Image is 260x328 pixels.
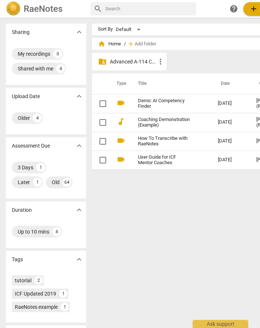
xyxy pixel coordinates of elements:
div: Default [116,24,143,35]
th: Date [212,73,250,94]
input: Search [105,3,193,15]
p: Advanced A-114 CSPs [110,58,156,66]
div: 4 [33,114,42,122]
span: add [249,4,258,13]
div: 0 [53,49,62,58]
div: 3 Days [18,164,33,171]
div: 1 [33,178,42,187]
p: Duration [12,206,32,214]
td: [DATE] [212,94,250,113]
td: [DATE] [212,113,250,132]
div: 1 [59,290,67,298]
button: Show more [74,27,85,38]
span: more_vert [156,57,165,66]
p: Upload Date [12,93,40,100]
span: expand_more [75,28,84,37]
th: Title [129,73,212,94]
div: Up to 10 mins [18,228,49,235]
h2: RaeNotes [24,4,63,14]
a: User Guide for ICF Mentor Coaches [138,155,191,166]
div: Shared with me [18,65,53,72]
div: 1 [61,303,69,311]
div: My recordings [18,50,50,58]
a: Help [227,2,240,15]
span: Home [98,40,121,48]
button: Show more [74,140,85,151]
a: LogoRaeNotes [6,1,85,16]
span: videocam [117,136,125,145]
span: expand_more [75,255,84,264]
td: [DATE] [212,151,250,169]
p: Assessment Due [12,142,50,150]
span: expand_more [75,206,84,214]
div: 1 [36,163,45,172]
div: Later [18,179,30,186]
div: 4 [56,64,65,73]
a: How To Transcribe with RaeNotes [138,136,191,147]
span: videocam [117,155,125,164]
div: 4 [52,227,61,236]
button: Show more [74,204,85,215]
th: Type [111,73,129,94]
div: Ask support [193,320,248,328]
div: Sort By [98,27,113,32]
a: Coaching Demonstration (Example) [138,117,191,128]
span: audiotrack [117,117,125,126]
div: Old [52,179,60,186]
a: Demo: AI Competency Finder [138,98,191,109]
div: tutorial [15,277,31,284]
span: home [98,40,105,48]
span: add [127,40,135,48]
p: Sharing [12,28,30,36]
div: RaeNotes example [15,303,58,311]
div: ICF Updated 2019 [15,290,56,297]
div: 64 [63,178,71,187]
span: expand_more [75,92,84,101]
span: videocam [117,99,125,107]
div: 2 [34,276,43,284]
span: search [94,4,102,13]
span: expand_more [75,141,84,150]
span: help [229,4,238,13]
button: Show more [74,91,85,102]
p: Tags [12,256,23,263]
span: Add folder [135,41,156,47]
span: folder_shared [98,57,107,66]
div: Older [18,114,30,122]
td: [DATE] [212,132,250,151]
img: Logo [6,1,21,16]
span: / [124,41,126,47]
button: Show more [74,254,85,265]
